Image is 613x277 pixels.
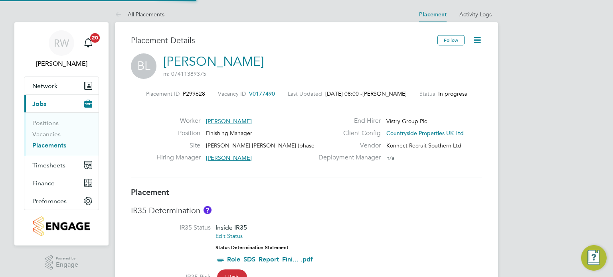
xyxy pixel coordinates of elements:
span: Preferences [32,197,67,205]
button: Finance [24,174,99,192]
a: All Placements [115,11,164,18]
span: Timesheets [32,161,65,169]
span: [PERSON_NAME] [206,118,252,125]
a: Role_SDS_Report_Fini... .pdf [227,255,313,263]
span: Engage [56,261,78,268]
span: V0177490 [249,90,275,97]
span: Vistry Group Plc [386,118,427,125]
img: countryside-properties-logo-retina.png [33,216,89,236]
span: Powered by [56,255,78,262]
a: Powered byEngage [45,255,79,270]
a: Positions [32,119,59,127]
span: Richard Walsh [24,59,99,69]
button: Network [24,77,99,94]
span: 20 [90,33,100,43]
button: Preferences [24,192,99,210]
span: [PERSON_NAME] [206,154,252,161]
span: P299628 [183,90,205,97]
strong: Status Determination Statement [216,245,289,250]
span: [PERSON_NAME] [PERSON_NAME] (phase 2) [206,142,321,149]
a: Edit Status [216,232,243,240]
span: Finishing Manager [206,130,252,137]
a: Placement [419,11,447,18]
button: Follow [437,35,465,45]
a: Activity Logs [459,11,492,18]
a: 20 [80,30,96,56]
a: [PERSON_NAME] [163,54,264,69]
span: [PERSON_NAME] [362,90,407,97]
span: Countryside Properties UK Ltd [386,130,464,137]
label: Client Config [314,129,381,138]
h3: IR35 Determination [131,205,482,216]
button: Jobs [24,95,99,112]
span: Konnect Recruit Southern Ltd [386,142,461,149]
label: Vacancy ID [218,90,246,97]
label: Hiring Manager [156,153,200,162]
span: In progress [438,90,467,97]
label: Placement ID [146,90,180,97]
span: Network [32,82,57,90]
nav: Main navigation [14,22,109,246]
span: n/a [386,154,394,161]
label: Site [156,141,200,150]
span: Jobs [32,100,46,108]
a: Go to home page [24,216,99,236]
a: Placements [32,141,66,149]
a: RW[PERSON_NAME] [24,30,99,69]
label: Last Updated [288,90,322,97]
span: [DATE] 08:00 - [325,90,362,97]
label: Deployment Manager [314,153,381,162]
label: Worker [156,117,200,125]
label: Position [156,129,200,138]
b: Placement [131,187,169,197]
span: RW [54,38,69,48]
button: Engage Resource Center [581,245,607,271]
span: Inside IR35 [216,224,247,231]
span: BL [131,53,156,79]
label: IR35 Status [131,224,211,232]
label: Status [419,90,435,97]
span: Finance [32,179,55,187]
label: End Hirer [314,117,381,125]
div: Jobs [24,112,99,156]
button: About IR35 [204,206,212,214]
span: m: 07411389375 [163,70,206,77]
label: Vendor [314,141,381,150]
h3: Placement Details [131,35,431,45]
button: Timesheets [24,156,99,174]
a: Vacancies [32,130,61,138]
